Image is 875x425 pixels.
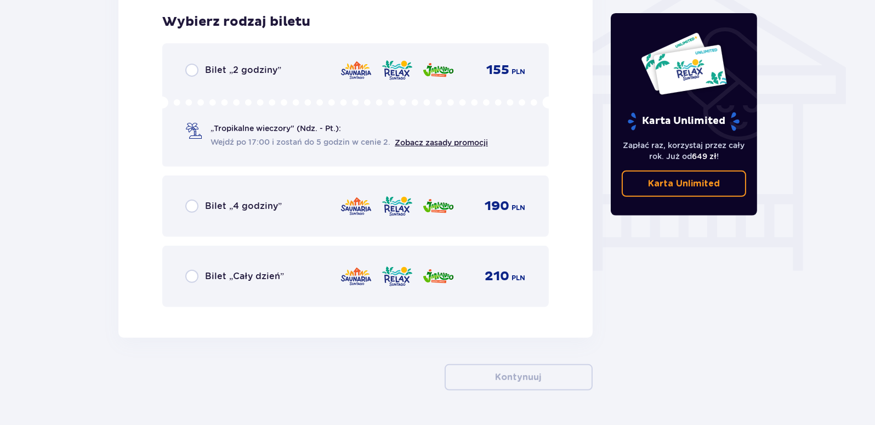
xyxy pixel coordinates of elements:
[640,32,728,95] img: Dwie karty całoroczne do Suntago z napisem 'UNLIMITED RELAX', na białym tle z tropikalnymi liśćmi...
[340,195,372,218] img: Saunaria
[648,178,720,190] p: Karta Unlimited
[445,364,593,390] button: Kontynuuj
[381,265,413,288] img: Relax
[622,171,747,197] a: Karta Unlimited
[211,137,390,148] span: Wejdź po 17:00 i zostań do 5 godzin w cenie 2.
[381,195,413,218] img: Relax
[205,200,282,212] span: Bilet „4 godziny”
[205,64,281,76] span: Bilet „2 godziny”
[512,273,526,283] span: PLN
[162,14,310,30] h3: Wybierz rodzaj biletu
[487,62,510,78] span: 155
[485,198,510,214] span: 190
[485,268,510,285] span: 210
[512,203,526,213] span: PLN
[205,270,284,282] span: Bilet „Cały dzień”
[395,138,488,147] a: Zobacz zasady promocji
[622,140,747,162] p: Zapłać raz, korzystaj przez cały rok. Już od !
[512,67,526,77] span: PLN
[422,59,454,82] img: Jamango
[692,152,717,161] span: 649 zł
[422,265,454,288] img: Jamango
[340,265,372,288] img: Saunaria
[340,59,372,82] img: Saunaria
[422,195,454,218] img: Jamango
[381,59,413,82] img: Relax
[211,123,341,134] span: „Tropikalne wieczory" (Ndz. - Pt.):
[627,112,741,131] p: Karta Unlimited
[496,371,542,383] p: Kontynuuj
